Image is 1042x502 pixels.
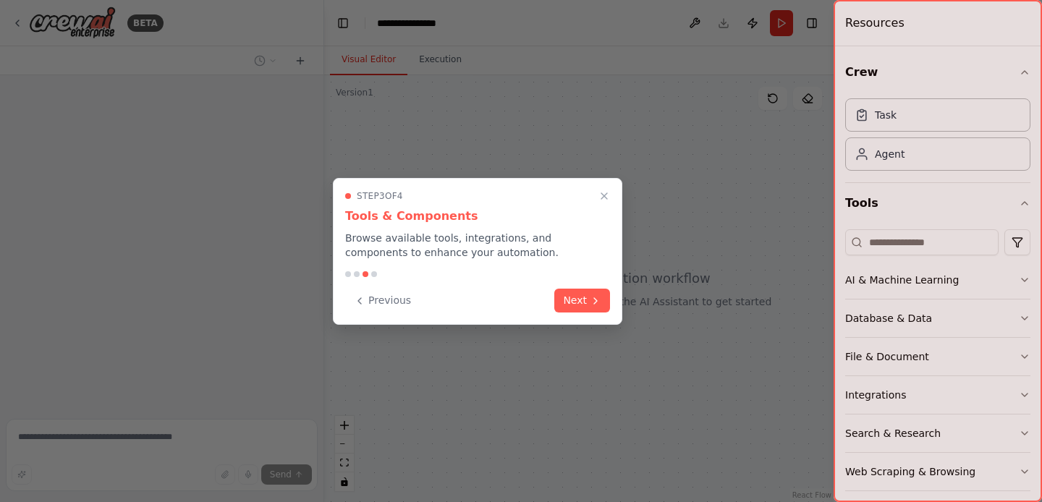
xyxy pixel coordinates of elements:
[345,289,420,312] button: Previous
[596,187,613,205] button: Close walkthrough
[345,231,610,260] p: Browse available tools, integrations, and components to enhance your automation.
[357,190,403,202] span: Step 3 of 4
[333,13,353,33] button: Hide left sidebar
[554,289,610,312] button: Next
[345,208,610,225] h3: Tools & Components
